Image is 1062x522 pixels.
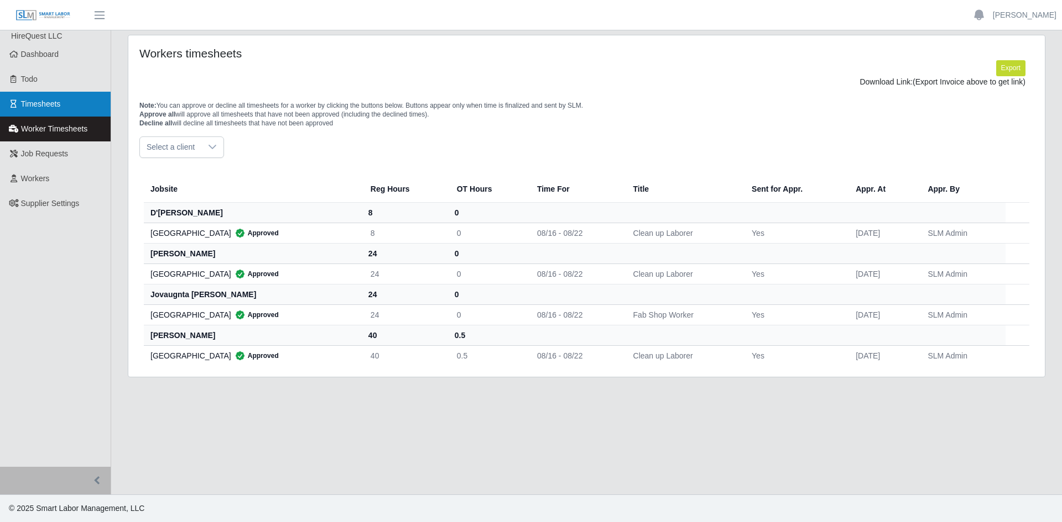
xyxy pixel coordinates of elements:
[919,304,1006,325] td: SLM Admin
[231,309,279,320] span: Approved
[919,176,1006,203] th: Appr. By
[993,9,1056,21] a: [PERSON_NAME]
[362,345,448,366] td: 40
[448,345,528,366] td: 0.5
[140,137,201,157] span: Select a client
[362,176,448,203] th: Reg Hours
[528,263,624,284] td: 08/16 - 08/22
[150,268,353,280] div: [GEOGRAPHIC_DATA]
[919,223,1006,243] td: SLM Admin
[362,202,448,223] th: 8
[139,119,172,127] span: Decline all
[11,31,63,40] span: HireQuest LLC
[919,345,1006,366] td: SLM Admin
[21,149,69,158] span: Job Requests
[362,243,448,263] th: 24
[448,304,528,325] td: 0
[231,350,279,361] span: Approved
[362,284,448,304] th: 24
[144,325,362,345] th: [PERSON_NAME]
[21,99,61,108] span: Timesheets
[21,50,59,59] span: Dashboard
[448,325,528,345] th: 0.5
[624,263,743,284] td: Clean up Laborer
[919,263,1006,284] td: SLM Admin
[624,345,743,366] td: Clean up Laborer
[144,202,362,223] th: d'[PERSON_NAME]
[15,9,71,22] img: SLM Logo
[362,325,448,345] th: 40
[743,304,847,325] td: Yes
[21,199,80,208] span: Supplier Settings
[624,304,743,325] td: Fab Shop Worker
[847,223,919,243] td: [DATE]
[144,243,362,263] th: [PERSON_NAME]
[448,284,528,304] th: 0
[528,304,624,325] td: 08/16 - 08/22
[624,223,743,243] td: Clean up Laborer
[21,174,50,183] span: Workers
[528,345,624,366] td: 08/16 - 08/22
[144,284,362,304] th: jovaugnta [PERSON_NAME]
[743,263,847,284] td: Yes
[528,223,624,243] td: 08/16 - 08/22
[139,102,157,109] span: Note:
[847,304,919,325] td: [DATE]
[528,176,624,203] th: Time For
[847,176,919,203] th: Appr. At
[743,345,847,366] td: Yes
[139,110,175,118] span: Approve all
[624,176,743,203] th: Title
[448,202,528,223] th: 0
[743,223,847,243] td: Yes
[448,263,528,284] td: 0
[448,176,528,203] th: OT Hours
[362,223,448,243] td: 8
[231,228,279,239] span: Approved
[448,223,528,243] td: 0
[21,124,87,133] span: Worker Timesheets
[144,176,362,203] th: Jobsite
[362,304,448,325] td: 24
[150,309,353,320] div: [GEOGRAPHIC_DATA]
[847,345,919,366] td: [DATE]
[150,350,353,361] div: [GEOGRAPHIC_DATA]
[847,263,919,284] td: [DATE]
[148,76,1025,88] div: Download Link:
[448,243,528,263] th: 0
[9,504,144,513] span: © 2025 Smart Labor Management, LLC
[139,46,502,60] h4: Workers timesheets
[362,263,448,284] td: 24
[913,77,1025,86] span: (Export Invoice above to get link)
[996,60,1025,76] button: Export
[21,75,38,83] span: Todo
[743,176,847,203] th: Sent for Appr.
[139,101,1034,128] p: You can approve or decline all timesheets for a worker by clicking the buttons below. Buttons app...
[231,268,279,280] span: Approved
[150,228,353,239] div: [GEOGRAPHIC_DATA]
